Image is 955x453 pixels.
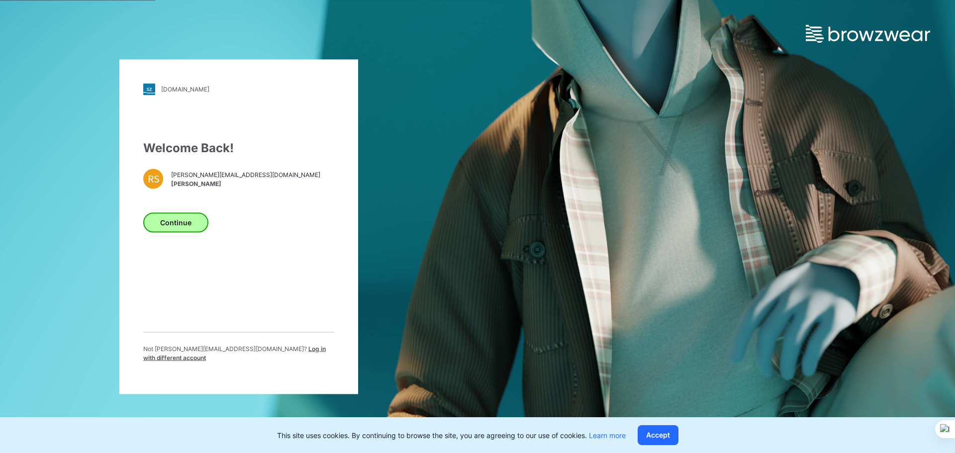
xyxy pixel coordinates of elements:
span: [PERSON_NAME] [171,180,320,188]
div: Welcome Back! [143,139,334,157]
p: This site uses cookies. By continuing to browse the site, you are agreeing to our use of cookies. [277,430,626,441]
button: Accept [638,425,678,445]
p: Not [PERSON_NAME][EMAIL_ADDRESS][DOMAIN_NAME] ? [143,344,334,362]
a: [DOMAIN_NAME] [143,83,334,95]
div: RS [143,169,163,188]
img: browzwear-logo.e42bd6dac1945053ebaf764b6aa21510.svg [806,25,930,43]
div: [DOMAIN_NAME] [161,86,209,93]
button: Continue [143,212,208,232]
img: stylezone-logo.562084cfcfab977791bfbf7441f1a819.svg [143,83,155,95]
a: Learn more [589,431,626,440]
span: [PERSON_NAME][EMAIL_ADDRESS][DOMAIN_NAME] [171,171,320,180]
